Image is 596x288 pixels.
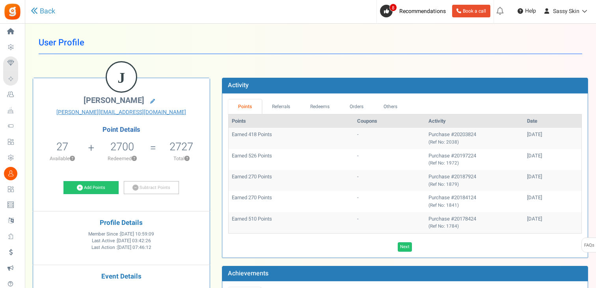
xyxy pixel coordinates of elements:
a: Points [228,99,262,114]
td: Purchase #20187924 [425,170,524,191]
span: [DATE] 07:46:12 [117,244,151,251]
div: [DATE] [527,194,578,202]
img: Gratisfaction [4,3,21,21]
td: Earned 270 Points [229,170,354,191]
span: Sassy Skin [553,7,579,15]
a: 8 Recommendations [380,5,449,17]
span: Last Action : [91,244,151,251]
span: FAQs [584,238,594,253]
a: Orders [340,99,374,114]
h5: 2727 [169,141,193,153]
span: [DATE] 03:42:26 [117,238,151,244]
a: Book a call [452,5,490,17]
button: ? [70,156,75,161]
b: Activity [228,80,249,90]
span: Recommendations [399,7,446,15]
a: Redeems [300,99,340,114]
b: Achievements [228,269,268,278]
td: Earned 418 Points [229,128,354,149]
span: Last Active : [92,238,151,244]
td: Earned 270 Points [229,191,354,212]
button: ? [184,156,190,161]
p: Available [37,155,87,162]
th: Points [229,114,354,128]
h1: User Profile [39,32,582,54]
span: Help [523,7,536,15]
td: - [354,170,425,191]
span: [PERSON_NAME] [84,95,144,106]
span: 8 [389,4,397,11]
a: Referrals [262,99,300,114]
a: Next [398,242,412,252]
td: - [354,191,425,212]
span: 27 [56,139,68,155]
td: Earned 526 Points [229,149,354,170]
td: - [354,212,425,233]
th: Date [524,114,581,128]
small: (Ref No: 1841) [428,202,459,209]
a: Help [514,5,539,17]
a: Subtract Points [124,181,179,194]
div: [DATE] [527,152,578,160]
td: Purchase #20197224 [425,149,524,170]
td: - [354,149,425,170]
h4: Event Details [39,273,204,281]
h4: Profile Details [39,219,204,227]
a: [PERSON_NAME][EMAIL_ADDRESS][DOMAIN_NAME] [39,108,204,116]
button: ? [132,156,137,161]
div: [DATE] [527,173,578,181]
span: [DATE] 10:59:09 [120,231,154,238]
th: Coupons [354,114,425,128]
a: Add Points [63,181,119,194]
td: Purchase #20184124 [425,191,524,212]
small: (Ref No: 1784) [428,223,459,230]
h5: 2700 [110,141,134,153]
span: Member Since : [88,231,154,238]
a: Others [373,99,407,114]
small: (Ref No: 1972) [428,160,459,166]
div: [DATE] [527,131,578,138]
td: Purchase #20178424 [425,212,524,233]
small: (Ref No: 2038) [428,139,459,146]
figcaption: J [107,62,136,93]
p: Redeemed [95,155,149,162]
small: (Ref No: 1879) [428,181,459,188]
h4: Point Details [33,126,210,133]
td: Purchase #20203824 [425,128,524,149]
td: - [354,128,425,149]
td: Earned 510 Points [229,212,354,233]
div: [DATE] [527,215,578,223]
th: Activity [425,114,524,128]
p: Total [157,155,205,162]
